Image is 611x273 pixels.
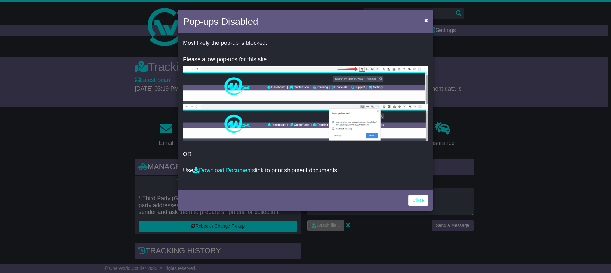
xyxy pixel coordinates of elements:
[183,104,428,141] img: allow-popup-2.png
[183,56,428,63] p: Please allow pop-ups for this site.
[178,35,433,188] div: OR
[183,40,428,47] p: Most likely the pop-up is blocked.
[421,14,431,27] button: Close
[183,167,428,174] p: Use link to print shipment documents.
[408,195,428,206] a: Close
[183,66,428,104] img: allow-popup-1.png
[193,167,255,174] a: Download Documents
[424,17,428,24] span: ×
[183,14,258,29] h4: Pop-ups Disabled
